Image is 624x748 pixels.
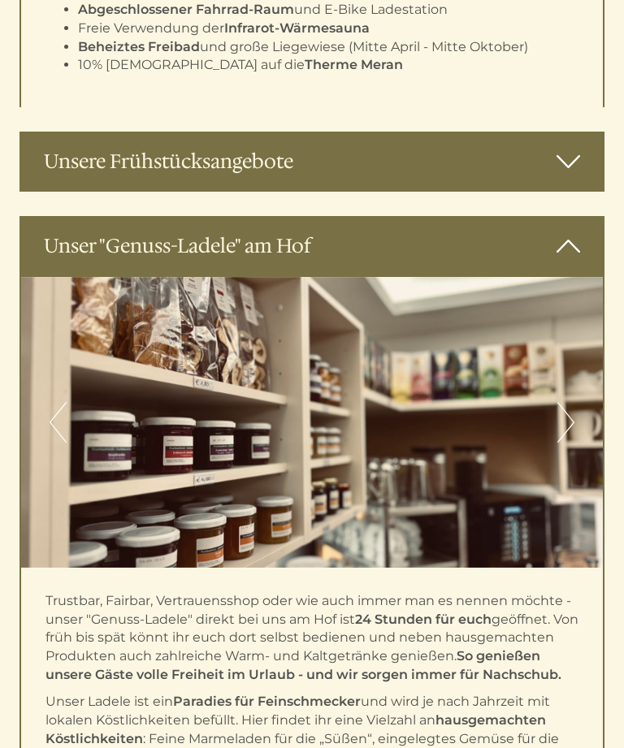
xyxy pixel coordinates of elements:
li: und große Liegewiese (Mitte April - Mitte Oktober) [78,39,578,58]
strong: 24 Stunden für euch [355,612,492,628]
strong: Paradies für Feinschmecker [173,694,361,710]
strong: hausgemachten Köstlichkeiten [45,713,546,747]
li: 10% [DEMOGRAPHIC_DATA] auf die [78,57,578,76]
div: Unser "Genuss-Ladele" am Hof [19,217,604,277]
strong: Therme Meran [305,58,403,73]
p: Trustbar, Fairbar, Vertrauensshop oder wie auch immer man es nennen möchte - unser "Genuss-Ladele... [45,593,578,685]
button: Previous [50,403,67,443]
strong: Beheiztes Freibad [78,40,200,55]
strong: Infrarot-Wärmesauna [224,21,370,37]
strong: Abgeschlossener Fahrrad-Raum [78,2,294,18]
button: Next [557,403,574,443]
div: Unsere Frühstücksangebote [19,132,604,192]
li: Freie Verwendung der [78,20,578,39]
li: und E-Bike Ladestation [78,2,578,20]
